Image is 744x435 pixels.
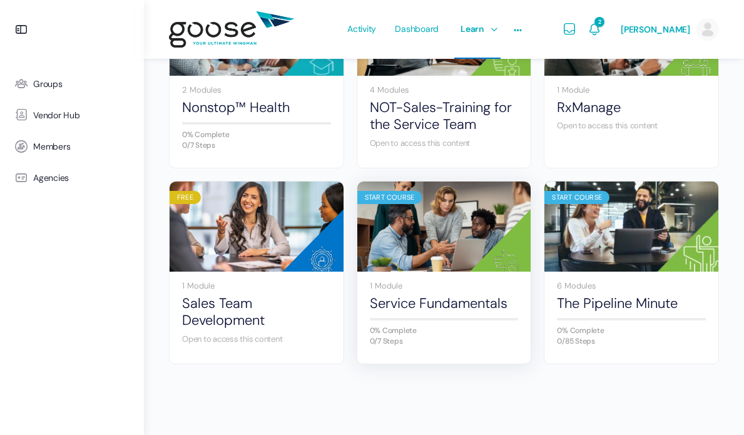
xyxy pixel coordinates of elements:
[182,334,331,345] div: Open to access this content
[370,138,519,149] div: Open to access this content
[557,86,706,94] div: 1 Module
[594,17,604,27] span: 2
[370,86,519,94] div: 4 Modules
[170,182,344,272] a: Free
[370,327,519,334] div: 0% Complete
[33,141,70,152] span: Members
[182,86,331,94] div: 2 Modules
[6,162,138,193] a: Agencies
[464,279,744,435] iframe: Chat Widget
[370,337,519,345] div: 0/7 Steps
[357,191,422,204] div: Start Course
[370,99,519,133] a: NOT-Sales-Training for the Service Team
[544,182,718,272] a: Start Course
[182,99,331,116] a: Nonstop™ Health
[544,191,609,204] div: Start Course
[6,68,138,100] a: Groups
[557,99,706,116] a: RxManage
[370,282,519,290] div: 1 Module
[557,120,706,131] div: Open to access this content
[6,131,138,162] a: Members
[357,182,531,272] a: Start Course
[182,282,331,290] div: 1 Module
[33,110,80,121] span: Vendor Hub
[33,79,63,90] span: Groups
[33,173,69,183] span: Agencies
[621,24,690,35] span: [PERSON_NAME]
[6,100,138,131] a: Vendor Hub
[370,295,519,312] a: Service Fundamentals
[182,295,331,329] a: Sales Team Development
[182,131,331,138] div: 0% Complete
[182,141,331,149] div: 0/7 Steps
[170,191,201,204] div: Free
